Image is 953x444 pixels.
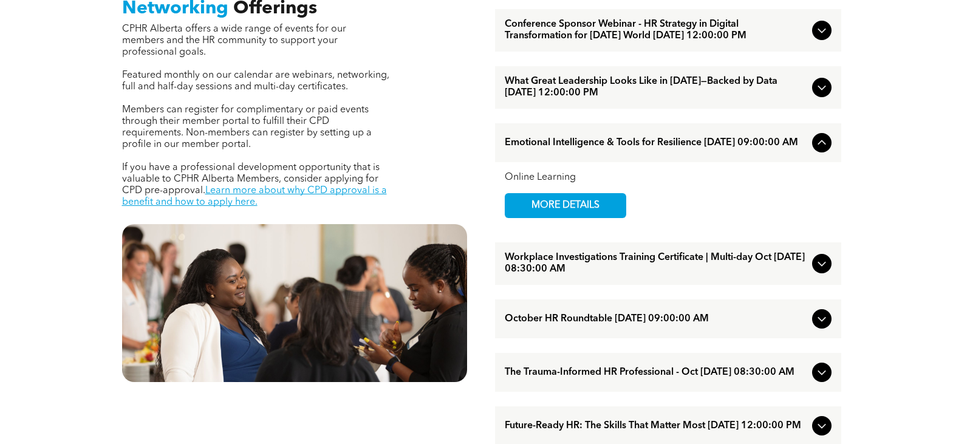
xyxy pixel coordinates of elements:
div: Online Learning [505,172,832,183]
a: MORE DETAILS [505,193,626,218]
span: Future-Ready HR: The Skills That Matter Most [DATE] 12:00:00 PM [505,420,807,432]
span: Workplace Investigations Training Certificate | Multi-day Oct [DATE] 08:30:00 AM [505,252,807,275]
span: If you have a professional development opportunity that is valuable to CPHR Alberta Members, cons... [122,163,380,196]
span: Emotional Intelligence & Tools for Resilience [DATE] 09:00:00 AM [505,137,807,149]
span: CPHR Alberta offers a wide range of events for our members and the HR community to support your p... [122,24,346,57]
span: October HR Roundtable [DATE] 09:00:00 AM [505,313,807,325]
span: Members can register for complimentary or paid events through their member portal to fulfill thei... [122,105,372,149]
span: What Great Leadership Looks Like in [DATE]—Backed by Data [DATE] 12:00:00 PM [505,76,807,99]
span: Conference Sponsor Webinar - HR Strategy in Digital Transformation for [DATE] World [DATE] 12:00:... [505,19,807,42]
span: MORE DETAILS [517,194,613,217]
a: Learn more about why CPD approval is a benefit and how to apply here. [122,186,387,207]
span: Featured monthly on our calendar are webinars, networking, full and half-day sessions and multi-d... [122,70,389,92]
span: The Trauma-Informed HR Professional - Oct [DATE] 08:30:00 AM [505,367,807,378]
